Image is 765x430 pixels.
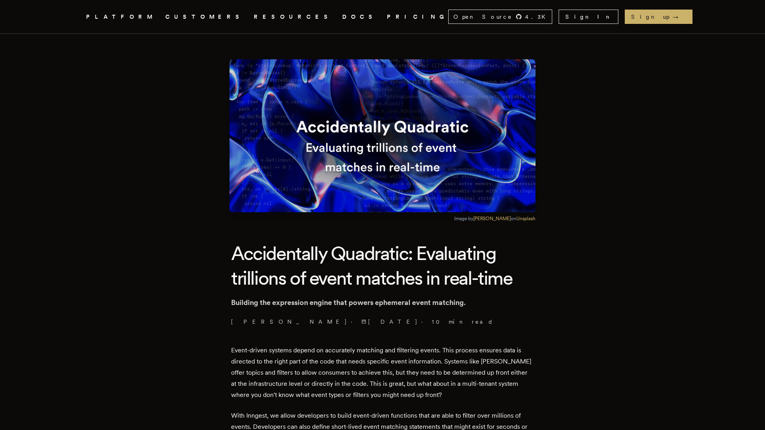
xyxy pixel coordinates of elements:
[673,13,686,21] span: →
[559,10,618,24] a: Sign In
[229,59,535,212] img: Featured image for Accidentally Quadratic: Evaluating trillions of event matches in real-time blo...
[165,12,244,22] a: CUSTOMERS
[231,318,347,326] a: [PERSON_NAME]
[86,12,156,22] button: PLATFORM
[231,297,534,308] p: Building the expression engine that powers ephemeral event matching.
[231,318,534,326] p: · ·
[231,345,534,401] p: Event-driven systems depend on accurately matching and filtering events. This process ensures dat...
[625,10,692,24] a: Sign up
[342,12,377,22] a: DOCS
[473,216,511,221] a: [PERSON_NAME]
[361,318,418,326] span: [DATE]
[387,12,448,22] a: PRICING
[525,13,550,21] span: 4.3 K
[432,318,493,326] span: 10 min read
[516,216,535,221] a: Unsplash
[254,12,333,22] button: RESOURCES
[231,241,534,291] h1: Accidentally Quadratic: Evaluating trillions of event matches in real-time
[453,13,512,21] span: Open Source
[454,215,535,222] figcaption: Image by on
